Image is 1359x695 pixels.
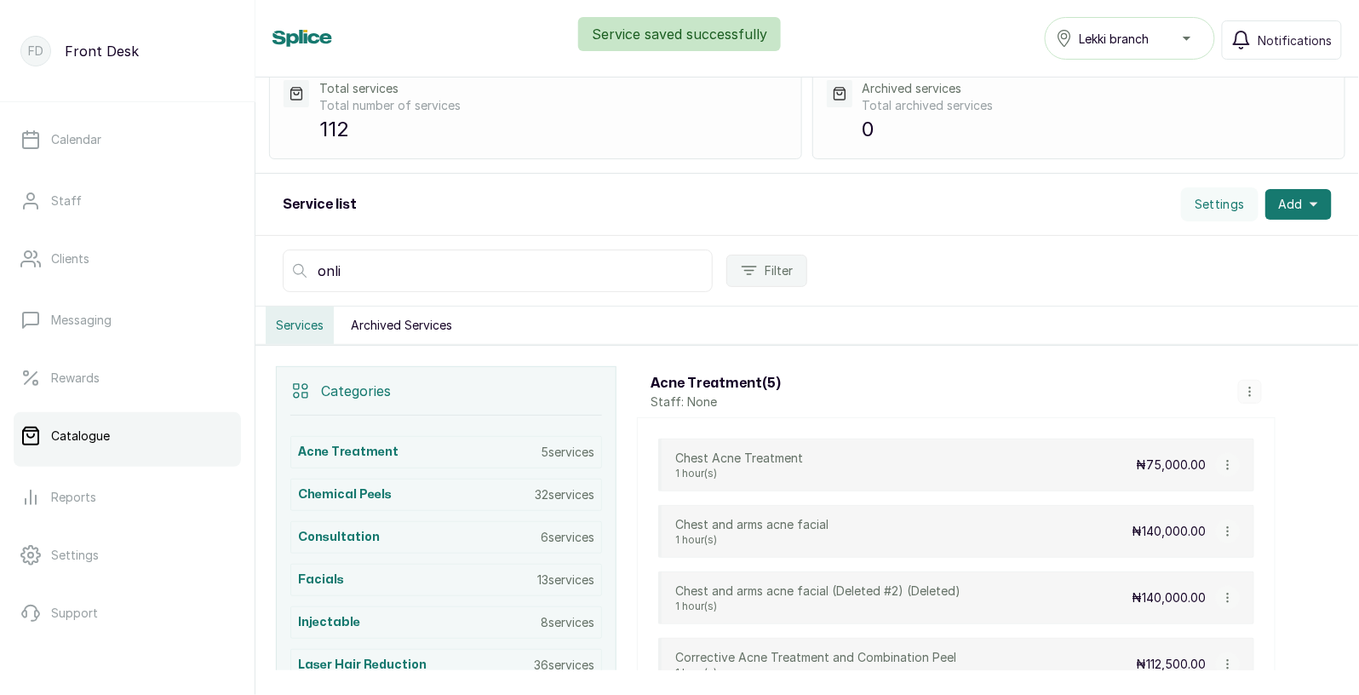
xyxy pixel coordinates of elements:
p: 1 hour(s) [675,666,956,680]
p: Archived services [863,80,1331,97]
div: Chest Acne Treatment1 hour(s) [675,450,803,480]
button: Filter [726,255,807,287]
p: 8 services [541,614,594,631]
p: 6 services [541,529,594,546]
button: Services [266,307,334,344]
p: Total archived services [863,97,1331,114]
p: ₦140,000.00 [1132,589,1206,606]
h2: Service list [283,194,357,215]
input: Search by name, category, description, price [283,250,713,292]
a: Clients [14,235,241,283]
p: Total services [319,80,788,97]
p: Chest and arms acne facial [675,516,829,533]
span: Add [1279,196,1303,213]
p: Settings [51,547,99,564]
p: Corrective Acne Treatment and Combination Peel [675,649,956,666]
h3: Chemical Peels [298,486,392,503]
a: Staff [14,177,241,225]
a: Settings [14,531,241,579]
button: Archived Services [341,307,462,344]
p: Staff: None [651,393,781,411]
button: Add [1265,189,1332,220]
p: ₦75,000.00 [1136,457,1206,474]
p: 5 services [541,444,594,461]
p: 1 hour(s) [675,533,829,547]
div: Corrective Acne Treatment and Combination Peel1 hour(s) [675,649,956,680]
p: 112 [319,114,788,145]
a: Reports [14,474,241,521]
h3: injectable [298,614,360,631]
p: Support [51,605,98,622]
h3: acne treatment [298,444,399,461]
button: Logout [14,647,241,695]
a: Rewards [14,354,241,402]
p: Categories [321,381,391,401]
h3: facials [298,572,344,589]
p: 0 [863,114,1331,145]
p: Messaging [51,312,112,329]
p: Reports [51,489,96,506]
p: Clients [51,250,89,267]
p: Calendar [51,131,101,148]
div: Chest and arms acne facial (Deleted #2) (Deleted)1 hour(s) [675,583,960,613]
h3: acne treatment ( 5 ) [651,373,781,393]
p: 13 services [537,572,594,589]
p: 36 services [534,657,594,674]
h3: consultation [298,529,380,546]
p: Total number of services [319,97,788,114]
p: Chest and arms acne facial (Deleted #2) (Deleted) [675,583,960,600]
p: Chest Acne Treatment [675,450,803,467]
h3: laser hair reduction [298,657,427,674]
a: Support [14,589,241,637]
p: ₦140,000.00 [1132,523,1206,540]
div: Chest and arms acne facial1 hour(s) [675,516,829,547]
p: ₦112,500.00 [1136,656,1206,673]
button: Settings [1181,187,1259,221]
p: Catalogue [51,428,110,445]
a: Messaging [14,296,241,344]
span: Filter [765,262,793,279]
p: Rewards [51,370,100,387]
a: Catalogue [14,412,241,460]
p: Staff [51,192,82,210]
p: Service saved successfully [592,24,767,44]
p: 1 hour(s) [675,467,803,480]
p: 1 hour(s) [675,600,960,613]
p: 32 services [535,486,594,503]
a: Calendar [14,116,241,164]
